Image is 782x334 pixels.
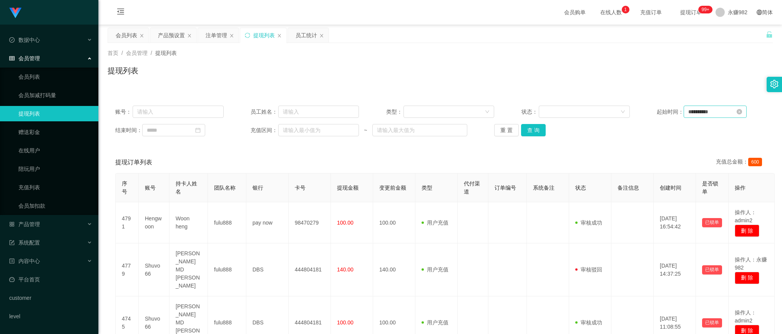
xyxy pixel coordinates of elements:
span: 充值区间： [251,126,278,134]
td: DBS [246,243,289,296]
span: 提现金额 [337,185,359,191]
button: 重 置 [494,124,519,136]
i: 图标: profile [9,258,15,264]
i: 图标: menu-fold [108,0,134,25]
i: 图标: down [621,109,625,115]
span: ~ [359,126,372,134]
span: 审核成功 [575,220,602,226]
i: 图标: close [187,33,192,38]
td: 4779 [116,243,139,296]
span: 提现列表 [155,50,177,56]
i: 图标: close [277,33,282,38]
sup: 292 [698,6,712,13]
i: 图标: form [9,240,15,245]
span: 操作人：永赚982 [735,256,767,271]
span: 银行 [252,185,263,191]
i: 图标: appstore-o [9,222,15,227]
i: 图标: close-circle [737,109,742,114]
a: 会员加扣款 [18,198,92,213]
td: pay now [246,202,289,243]
span: 序号 [122,180,127,195]
div: 注单管理 [206,28,227,43]
td: 98470279 [289,202,331,243]
td: 140.00 [373,243,415,296]
button: 删 除 [735,272,759,284]
span: 操作 [735,185,745,191]
i: 图标: close [139,33,144,38]
a: 充值列表 [18,180,92,195]
span: 提现订单列表 [115,158,152,167]
i: 图标: calendar [195,127,201,133]
input: 请输入最大值为 [372,124,467,136]
td: 4791 [116,202,139,243]
button: 已锁单 [702,218,722,227]
span: 备注信息 [618,185,639,191]
td: Woon heng [169,202,208,243]
span: 会员管理 [126,50,148,56]
span: 起始时间： [657,108,684,116]
span: 600 [748,158,762,166]
input: 请输入最小值为 [278,124,359,136]
span: 充值订单 [636,10,666,15]
span: 审核驳回 [575,266,602,273]
i: 图标: check-circle-o [9,37,15,43]
span: 结束时间： [115,126,142,134]
input: 请输入 [133,106,224,118]
a: 图标: dashboard平台首页 [9,272,92,287]
span: 持卡人姓名 [176,180,197,195]
a: level [9,309,92,324]
div: 产品预设置 [158,28,185,43]
span: 类型 [422,185,432,191]
i: 图标: setting [770,80,779,88]
span: 订单编号 [495,185,516,191]
td: Shuvo66 [139,243,169,296]
span: 用户充值 [422,220,448,226]
i: 图标: unlock [766,31,773,38]
div: 会员列表 [116,28,137,43]
span: 卡号 [295,185,305,191]
i: 图标: sync [245,33,250,38]
span: 用户充值 [422,266,448,273]
span: / [121,50,123,56]
span: 状态 [575,185,586,191]
td: 100.00 [373,202,415,243]
td: 444804181 [289,243,331,296]
span: 用户充值 [422,319,448,326]
td: [DATE] 14:37:25 [654,243,696,296]
td: Hengwoon [139,202,169,243]
a: 在线用户 [18,143,92,158]
button: 删 除 [735,225,759,237]
span: 创建时间 [660,185,681,191]
i: 图标: global [757,10,762,15]
span: 账号 [145,185,156,191]
span: 团队名称 [214,185,236,191]
span: 系统配置 [9,240,40,246]
span: 变更前金额 [379,185,406,191]
span: 操作人：admin2 [735,309,756,324]
div: 员工统计 [296,28,317,43]
span: 数据中心 [9,37,40,43]
span: 内容中心 [9,258,40,264]
td: fulu888 [208,202,246,243]
button: 已锁单 [702,265,722,274]
a: 会员加减打码量 [18,88,92,103]
span: 操作人：admin2 [735,209,756,223]
span: 产品管理 [9,221,40,227]
span: 系统备注 [533,185,555,191]
i: 图标: close [229,33,234,38]
span: 审核成功 [575,319,602,326]
span: 提现订单 [676,10,706,15]
span: 员工姓名： [251,108,278,116]
a: 陪玩用户 [18,161,92,177]
span: 账号： [115,108,133,116]
td: [PERSON_NAME] MD [PERSON_NAME] [169,243,208,296]
img: logo.9652507e.png [9,8,22,18]
a: 会员列表 [18,69,92,84]
button: 查 询 [521,124,546,136]
td: [DATE] 16:54:42 [654,202,696,243]
a: 赠送彩金 [18,124,92,140]
td: fulu888 [208,243,246,296]
div: 充值总金额： [716,158,765,167]
h1: 提现列表 [108,65,138,76]
a: 提现列表 [18,106,92,121]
